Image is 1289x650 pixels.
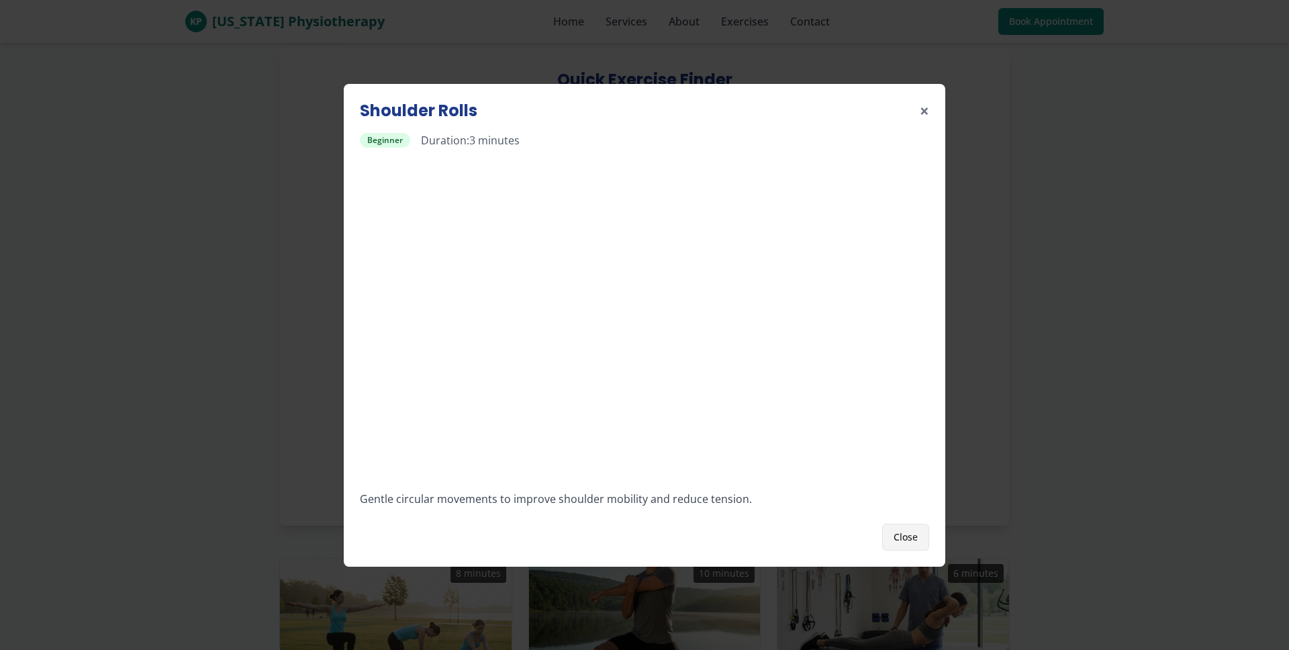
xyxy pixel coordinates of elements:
[360,133,410,148] div: Beginner
[360,159,929,479] iframe: Shoulder Rolls
[421,132,520,148] span: Duration: 3 minutes
[360,490,929,508] p: Gentle circular movements to improve shoulder mobility and reduce tension.
[882,524,929,551] button: Close
[920,100,929,122] button: Close video modal
[360,100,477,122] h3: Shoulder Rolls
